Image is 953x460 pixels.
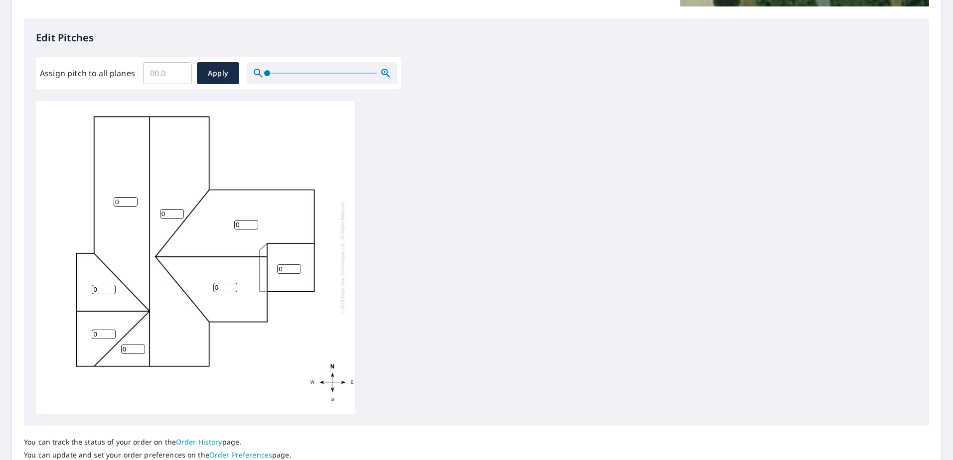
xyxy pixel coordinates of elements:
[143,59,192,87] input: 00.0
[205,67,231,80] span: Apply
[36,30,917,45] p: Edit Pitches
[40,67,135,79] label: Assign pitch to all planes
[24,451,292,460] p: You can update and set your order preferences on the page.
[209,450,272,460] a: Order Preferences
[24,438,292,447] p: You can track the status of your order on the page.
[176,437,222,447] a: Order History
[197,62,239,84] button: Apply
